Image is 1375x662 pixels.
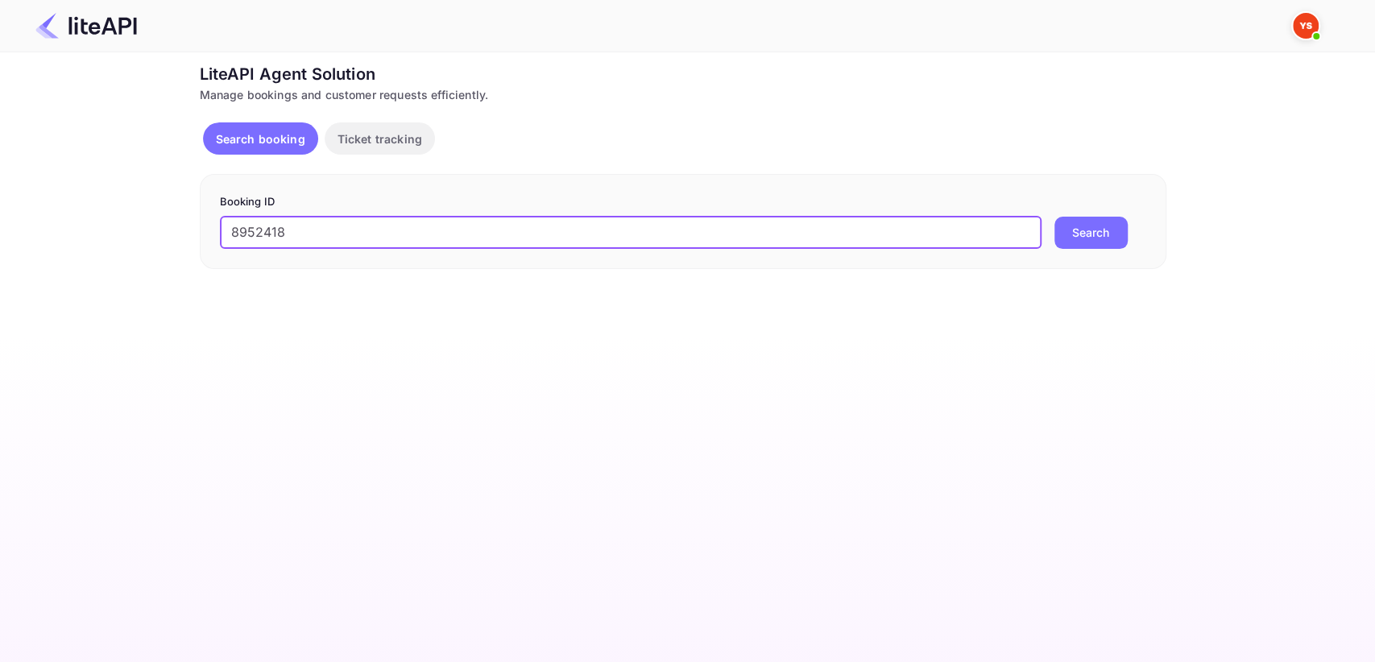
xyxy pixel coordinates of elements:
[1054,217,1128,249] button: Search
[220,194,1146,210] p: Booking ID
[1293,13,1319,39] img: Yandex Support
[35,13,137,39] img: LiteAPI Logo
[200,62,1166,86] div: LiteAPI Agent Solution
[200,86,1166,103] div: Manage bookings and customer requests efficiently.
[338,130,422,147] p: Ticket tracking
[220,217,1042,249] input: Enter Booking ID (e.g., 63782194)
[216,130,305,147] p: Search booking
